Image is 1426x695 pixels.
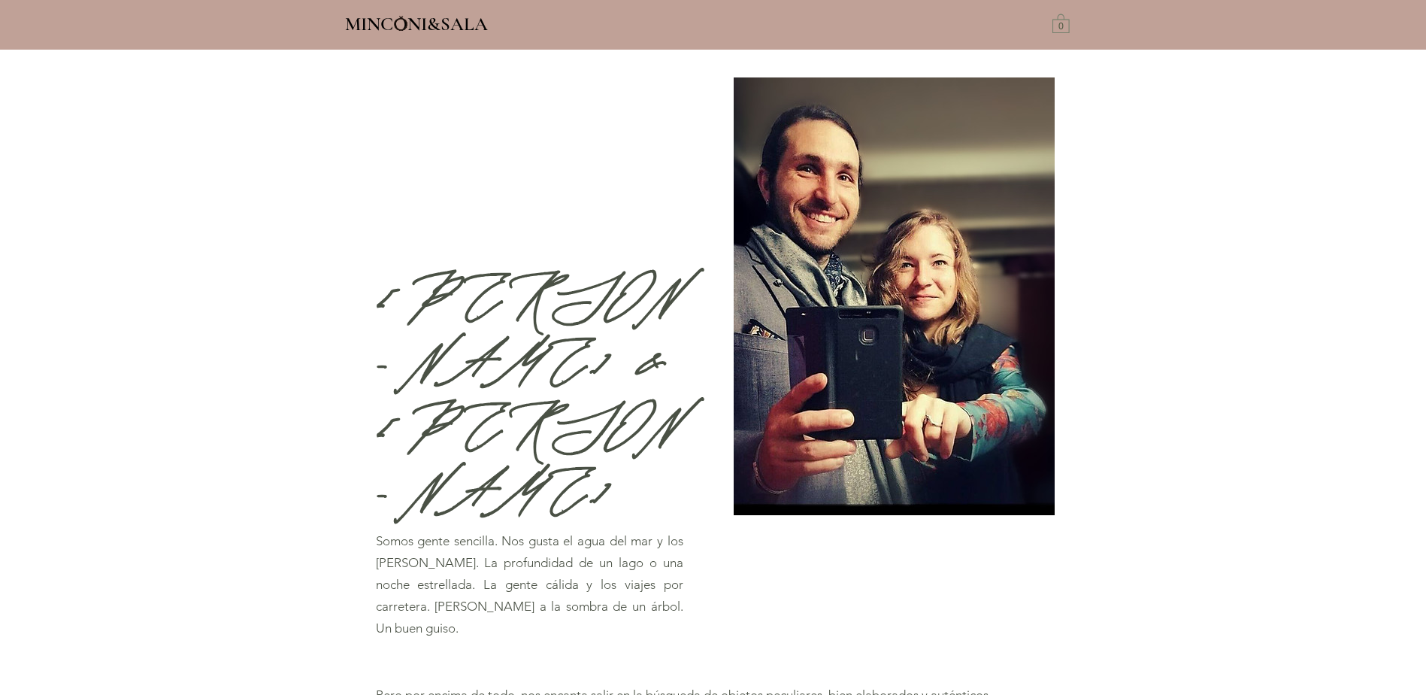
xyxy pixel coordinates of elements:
[345,13,488,35] span: MINCONI&SALA
[1058,22,1064,32] text: 0
[376,530,683,639] p: Somos gente sencilla. Nos gusta el agua del mar y los [PERSON_NAME]. La profundidad de un lago o ...
[1052,13,1070,33] a: Carrito con 0 ítems
[345,10,488,35] a: MINCONI&SALA
[734,77,1055,515] img: Patricio & Marta de Minconi&Sala
[395,16,407,31] img: Minconi Sala
[376,253,680,529] span: [PERSON_NAME] & [PERSON_NAME]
